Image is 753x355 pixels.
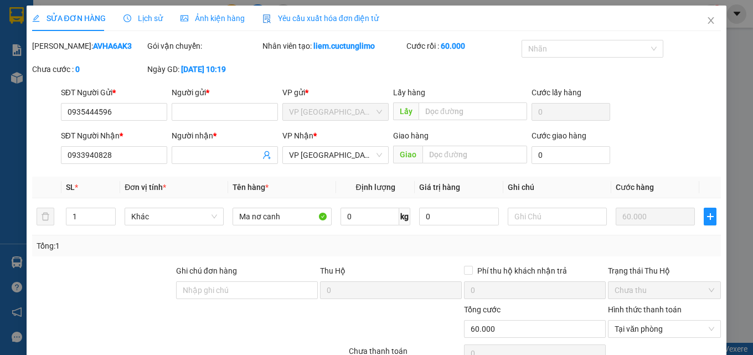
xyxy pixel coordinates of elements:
[262,14,271,23] img: icon
[704,208,716,225] button: plus
[532,88,581,97] label: Cước lấy hàng
[66,183,75,192] span: SL
[76,60,147,72] li: VP BX Huế
[172,86,278,99] div: Người gửi
[6,60,76,96] li: VP VP [GEOGRAPHIC_DATA] xe Limousine
[32,63,145,75] div: Chưa cước :
[125,183,166,192] span: Đơn vị tính
[419,102,527,120] input: Dọc đường
[262,151,271,160] span: user-add
[176,266,237,275] label: Ghi chú đơn hàng
[37,208,54,225] button: delete
[406,40,519,52] div: Cước rồi :
[503,177,611,198] th: Ghi chú
[289,147,382,163] span: VP Đà Lạt
[282,86,389,99] div: VP gửi
[181,65,226,74] b: [DATE] 10:19
[313,42,375,50] b: liem.cuctunglimo
[393,102,419,120] span: Lấy
[32,14,106,23] span: SỬA ĐƠN HÀNG
[180,14,188,22] span: picture
[61,130,167,142] div: SĐT Người Nhận
[131,208,217,225] span: Khác
[419,183,460,192] span: Giá trị hàng
[508,208,607,225] input: Ghi Chú
[262,14,379,23] span: Yêu cầu xuất hóa đơn điện tử
[608,265,721,277] div: Trạng thái Thu Hộ
[422,146,527,163] input: Dọc đường
[393,88,425,97] span: Lấy hàng
[399,208,410,225] span: kg
[532,131,586,140] label: Cước giao hàng
[32,40,145,52] div: [PERSON_NAME]:
[172,130,278,142] div: Người nhận
[32,14,40,22] span: edit
[123,14,163,23] span: Lịch sử
[233,208,332,225] input: VD: Bàn, Ghế
[704,212,716,221] span: plus
[441,42,465,50] b: 60.000
[356,183,395,192] span: Định lượng
[147,40,260,52] div: Gói vận chuyển:
[147,63,260,75] div: Ngày GD:
[75,65,80,74] b: 0
[615,321,714,337] span: Tại văn phòng
[608,305,682,314] label: Hình thức thanh toán
[180,14,245,23] span: Ảnh kiện hàng
[282,131,313,140] span: VP Nhận
[615,282,714,299] span: Chưa thu
[262,40,404,52] div: Nhân viên tạo:
[464,305,501,314] span: Tổng cước
[176,281,318,299] input: Ghi chú đơn hàng
[616,183,654,192] span: Cước hàng
[123,14,131,22] span: clock-circle
[532,103,610,121] input: Cước lấy hàng
[393,131,429,140] span: Giao hàng
[320,266,345,275] span: Thu Hộ
[706,16,715,25] span: close
[37,240,292,252] div: Tổng: 1
[233,183,269,192] span: Tên hàng
[616,208,695,225] input: 0
[289,104,382,120] span: VP Nha Trang xe Limousine
[393,146,422,163] span: Giao
[93,42,132,50] b: AVHA6AK3
[6,6,161,47] li: Cúc Tùng Limousine
[473,265,571,277] span: Phí thu hộ khách nhận trả
[695,6,726,37] button: Close
[61,86,167,99] div: SĐT Người Gửi
[532,146,610,164] input: Cước giao hàng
